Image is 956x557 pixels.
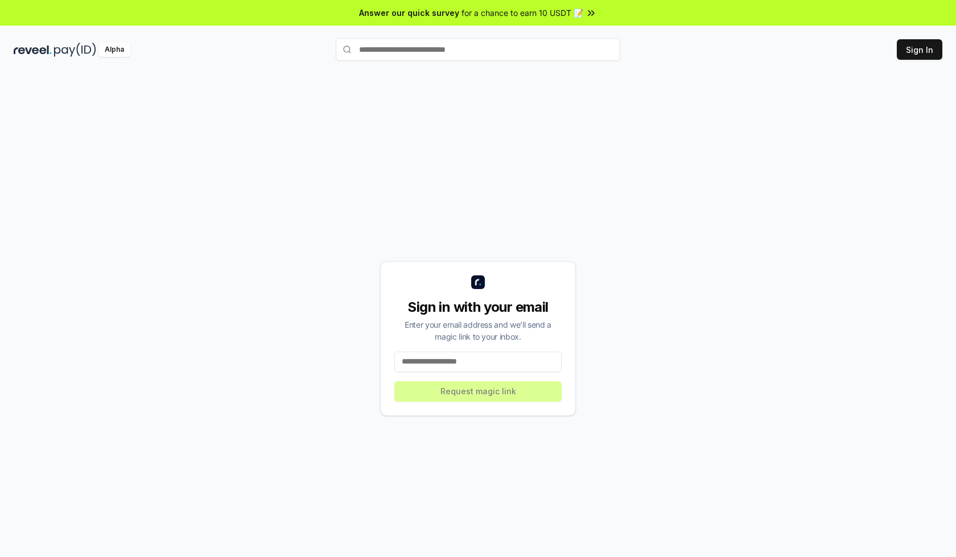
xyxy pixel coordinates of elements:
[14,43,52,57] img: reveel_dark
[98,43,130,57] div: Alpha
[461,7,583,19] span: for a chance to earn 10 USDT 📝
[359,7,459,19] span: Answer our quick survey
[471,275,485,289] img: logo_small
[897,39,942,60] button: Sign In
[394,319,562,343] div: Enter your email address and we’ll send a magic link to your inbox.
[394,298,562,316] div: Sign in with your email
[54,43,96,57] img: pay_id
